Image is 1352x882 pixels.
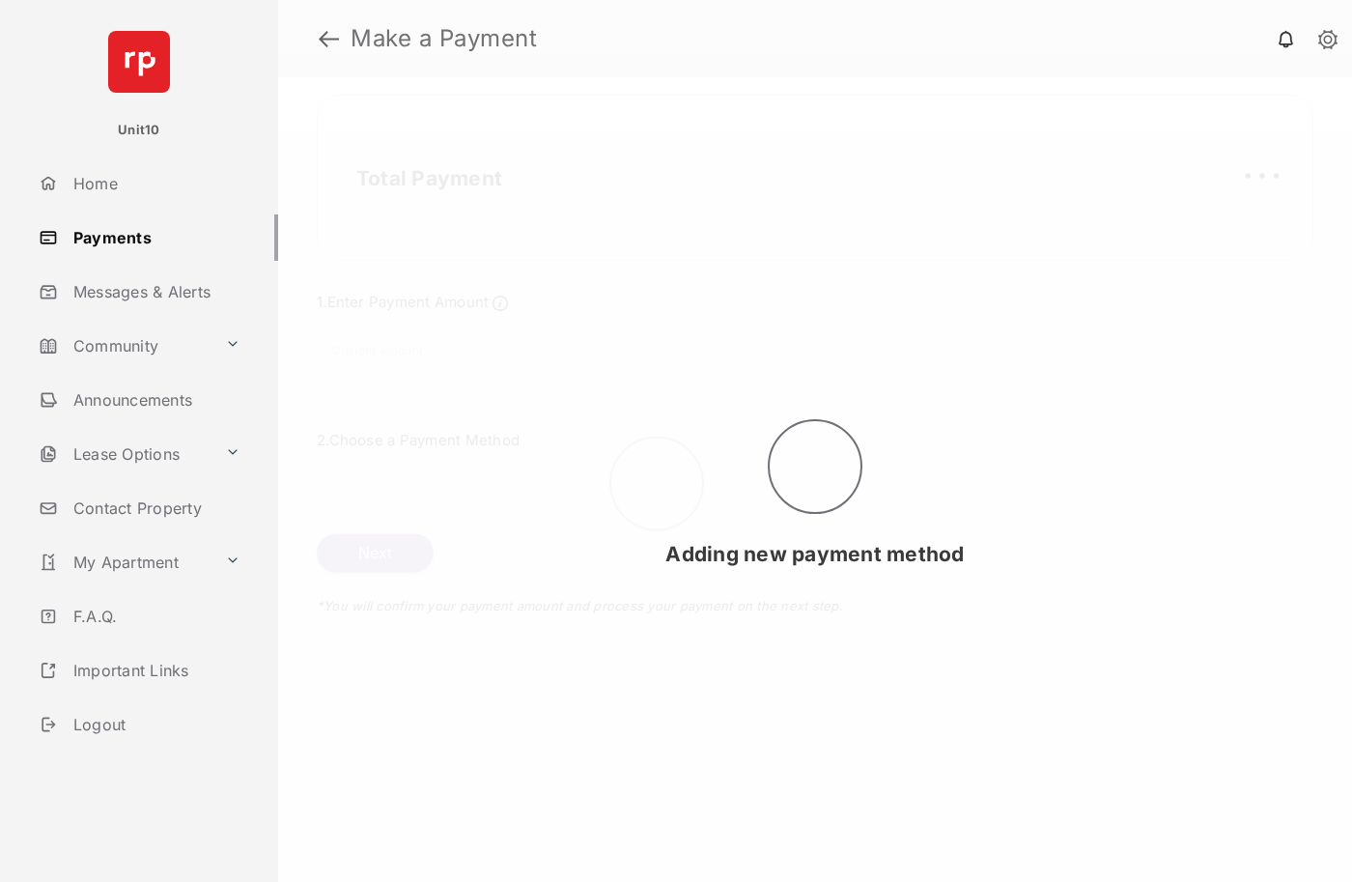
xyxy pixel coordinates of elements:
[31,377,278,423] a: Announcements
[31,160,278,207] a: Home
[31,431,217,477] a: Lease Options
[31,593,278,640] a: F.A.Q.
[118,121,160,140] p: Unit10
[31,485,278,531] a: Contact Property
[351,27,537,50] strong: Make a Payment
[31,214,278,261] a: Payments
[31,647,248,694] a: Important Links
[31,269,278,315] a: Messages & Alerts
[31,701,278,748] a: Logout
[31,539,217,585] a: My Apartment
[665,542,964,566] span: Adding new payment method
[31,323,217,369] a: Community
[108,31,170,93] img: svg+xml;base64,PHN2ZyB4bWxucz0iaHR0cDovL3d3dy53My5vcmcvMjAwMC9zdmciIHdpZHRoPSI2NCIgaGVpZ2h0PSI2NC...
